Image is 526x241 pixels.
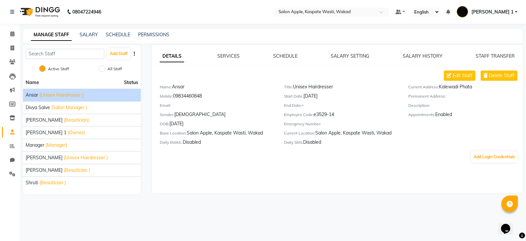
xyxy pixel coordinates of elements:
label: Mobile: [160,93,173,99]
label: Email: [160,103,171,108]
span: Ansar [26,92,38,99]
a: SCHEDULE [106,32,130,38]
b: 08047224946 [72,3,101,21]
span: Edit Staff [453,72,472,79]
label: Description: [408,103,430,108]
div: Disabled [284,139,398,148]
span: (Manager) [46,142,67,149]
button: Delete Staff [481,71,517,81]
a: DETAILS [160,50,184,62]
label: Daily EMAIL: [160,139,183,145]
a: SALARY SETTING [331,53,369,59]
img: Kamlesh 1 [457,6,468,17]
span: (Salon Manager ) [51,104,87,111]
a: SALARY [80,32,98,38]
div: [DEMOGRAPHIC_DATA] [160,111,274,120]
span: (Owner) [68,129,85,136]
div: 09834460848 [160,93,274,102]
span: [PERSON_NAME] [26,117,62,124]
div: Ansar [160,83,274,93]
label: DOB: [160,121,169,127]
label: Name: [160,84,172,90]
div: Enabled [408,111,523,120]
span: Divya salve [26,104,50,111]
span: [PERSON_NAME] [26,167,62,174]
a: STAFF TRANSFER [476,53,515,59]
label: Appointments: [408,112,435,118]
span: (Beautician) [64,117,89,124]
div: Unisex Hairdresser [284,83,398,93]
a: SALARY HISTORY [403,53,442,59]
label: Employee Code: [284,112,314,118]
label: Daily SMS: [284,139,303,145]
a: SCHEDULE [273,53,298,59]
span: Delete Staff [489,72,514,79]
div: [DATE] [284,93,398,102]
label: Current Address: [408,84,439,90]
label: Emergency Number: [284,121,321,127]
span: Shruti [26,179,38,186]
a: MANAGE STAFF [31,29,72,41]
label: End Date: [284,103,302,108]
input: Search Staff [26,49,104,59]
label: Current Location: [284,130,315,136]
button: Edit Staff [444,71,475,81]
span: (Unisex Hairdresser ) [39,92,84,99]
button: Add Login Credentials [471,151,517,163]
iframe: chat widget [498,215,519,234]
span: Name [26,79,39,85]
div: Salon Apple, Kaspate Wasti, Wakad [160,130,274,139]
span: [PERSON_NAME] 1 [471,9,514,15]
a: PERMISSIONS [138,32,169,38]
label: Gender: [160,112,174,118]
div: - [284,102,398,111]
label: All Staff [108,66,122,72]
label: Base Location: [160,130,187,136]
div: Salon Apple, Kaspate Wasti, Wakad [284,130,398,139]
span: Manager [26,142,44,149]
label: Title: [284,84,293,90]
label: Permanent Address: [408,93,446,99]
span: (Beautician ) [39,179,66,186]
div: [DATE] [160,120,274,130]
label: Active Staff [48,66,69,72]
button: Add Staff [107,48,130,59]
div: e3529-14 [284,111,398,120]
span: (Unisex Hairdresser ) [64,154,108,161]
span: Status [124,79,138,86]
img: logo [17,3,62,21]
span: (Beautician ) [64,167,90,174]
label: Start Date: [284,93,303,99]
div: Kalewadi Phata [408,83,523,93]
div: Disabled [160,139,274,148]
span: [PERSON_NAME] 1 [26,129,66,136]
a: SERVICES [217,53,240,59]
span: [PERSON_NAME] [26,154,62,161]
